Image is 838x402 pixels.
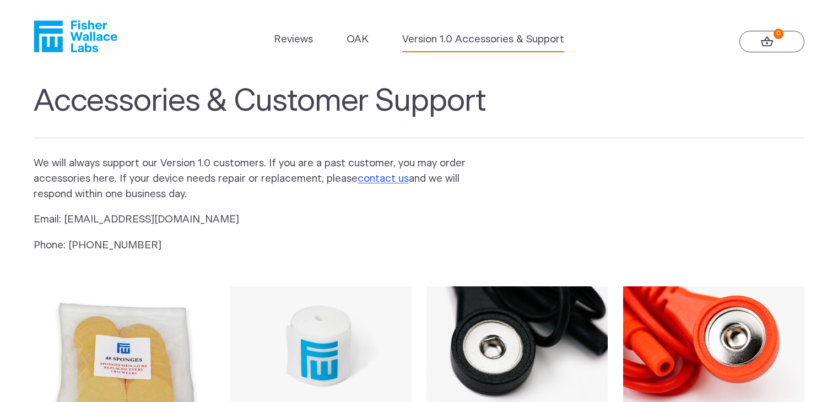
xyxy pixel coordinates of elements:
strong: 0 [774,29,784,39]
a: Version 1.0 Accessories & Support [402,32,564,47]
a: OAK [347,32,369,47]
a: Fisher Wallace [34,20,117,52]
a: 0 [739,31,804,53]
a: contact us [358,173,409,184]
p: Email: [EMAIL_ADDRESS][DOMAIN_NAME] [34,212,483,227]
p: We will always support our Version 1.0 customers. If you are a past customer, you may order acces... [34,156,483,202]
h1: Accessories & Customer Support [34,83,804,138]
a: Reviews [274,32,313,47]
p: Phone: [PHONE_NUMBER] [34,238,483,253]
